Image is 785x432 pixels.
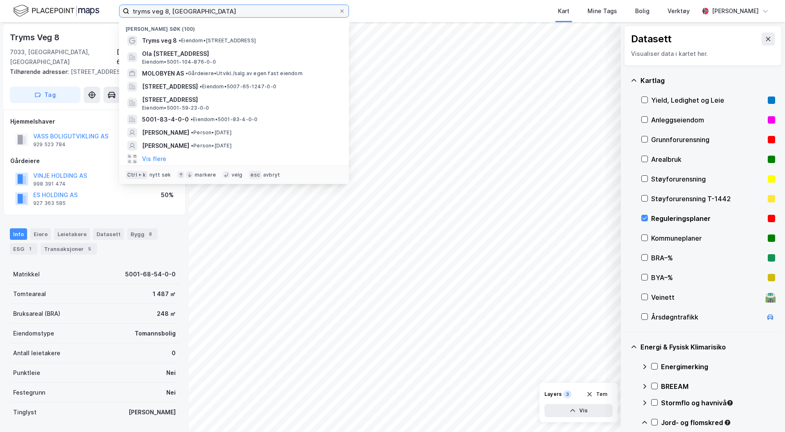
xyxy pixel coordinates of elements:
[13,388,45,398] div: Festegrunn
[13,368,40,378] div: Punktleie
[651,95,764,105] div: Yield, Ledighet og Leie
[33,141,66,148] div: 929 523 784
[195,172,216,178] div: markere
[661,362,775,372] div: Energimerking
[544,391,562,398] div: Layers
[631,32,672,46] div: Datasett
[13,407,37,417] div: Tinglyst
[661,418,775,427] div: Jord- og flomskred
[651,194,764,204] div: Støyforurensning T-1442
[651,154,764,164] div: Arealbruk
[651,115,764,125] div: Anleggseiendom
[191,129,232,136] span: Person • [DATE]
[146,230,154,238] div: 8
[33,181,66,187] div: 998 391 474
[142,95,339,105] span: [STREET_ADDRESS]
[129,407,176,417] div: [PERSON_NAME]
[142,59,216,65] span: Eiendom • 5001-104-876-0-0
[142,141,189,151] span: [PERSON_NAME]
[142,105,209,111] span: Eiendom • 5001-59-23-0-0
[142,154,166,164] button: Vis flere
[191,116,257,123] span: Eiendom • 5001-83-4-0-0
[41,243,97,255] div: Transaksjoner
[651,312,762,322] div: Årsdøgntrafikk
[13,269,40,279] div: Matrikkel
[142,82,198,92] span: [STREET_ADDRESS]
[765,292,776,303] div: 🛣️
[191,142,193,149] span: •
[161,190,174,200] div: 50%
[125,269,176,279] div: 5001-68-54-0-0
[640,76,775,85] div: Kartlag
[640,342,775,352] div: Energi & Fysisk Klimarisiko
[191,142,232,149] span: Person • [DATE]
[249,171,262,179] div: esc
[10,67,172,77] div: [STREET_ADDRESS]
[153,289,176,299] div: 1 487 ㎡
[744,393,785,432] iframe: Chat Widget
[651,174,764,184] div: Støyforurensning
[10,156,179,166] div: Gårdeiere
[651,233,764,243] div: Kommuneplaner
[85,245,94,253] div: 5
[651,292,762,302] div: Veinett
[127,228,158,240] div: Bygg
[726,399,734,407] div: Tooltip anchor
[10,87,80,103] button: Tag
[558,6,569,16] div: Kart
[26,245,34,253] div: 1
[744,393,785,432] div: Kontrollprogram for chat
[149,172,171,178] div: nytt søk
[563,390,572,398] div: 3
[129,5,339,17] input: Søk på adresse, matrikkel, gårdeiere, leietakere eller personer
[668,6,690,16] div: Verktøy
[191,116,193,122] span: •
[232,172,243,178] div: velg
[581,388,613,401] button: Tøm
[544,404,613,417] button: Vis
[200,83,202,90] span: •
[588,6,617,16] div: Mine Tags
[651,273,764,283] div: BYA–%
[191,129,193,136] span: •
[10,228,27,240] div: Info
[142,36,177,46] span: Tryms veg 8
[10,243,37,255] div: ESG
[661,381,775,391] div: BREEAM
[13,329,54,338] div: Eiendomstype
[30,228,51,240] div: Eiere
[631,49,775,59] div: Visualiser data i kartet her.
[661,398,775,408] div: Stormflo og havnivå
[179,37,181,44] span: •
[651,253,764,263] div: BRA–%
[186,70,303,77] span: Gårdeiere • Utvikl./salg av egen fast eiendom
[142,115,189,124] span: 5001-83-4-0-0
[166,388,176,398] div: Nei
[263,172,280,178] div: avbryt
[179,37,256,44] span: Eiendom • [STREET_ADDRESS]
[93,228,124,240] div: Datasett
[126,171,148,179] div: Ctrl + k
[119,19,349,34] div: [PERSON_NAME] søk (100)
[724,419,731,426] div: Tooltip anchor
[10,117,179,126] div: Hjemmelshaver
[651,214,764,223] div: Reguleringsplaner
[54,228,90,240] div: Leietakere
[651,135,764,145] div: Grunnforurensning
[200,83,276,90] span: Eiendom • 5007-65-1247-0-0
[142,49,339,59] span: Ola [STREET_ADDRESS]
[186,70,188,76] span: •
[10,47,117,67] div: 7033, [GEOGRAPHIC_DATA], [GEOGRAPHIC_DATA]
[13,4,99,18] img: logo.f888ab2527a4732fd821a326f86c7f29.svg
[166,368,176,378] div: Nei
[13,348,60,358] div: Antall leietakere
[33,200,66,207] div: 927 363 585
[135,329,176,338] div: Tomannsbolig
[142,69,184,78] span: MOLOBYEN AS
[13,289,46,299] div: Tomteareal
[10,68,71,75] span: Tilhørende adresser:
[13,309,60,319] div: Bruksareal (BRA)
[142,128,189,138] span: [PERSON_NAME]
[117,47,179,67] div: [GEOGRAPHIC_DATA], 68/54
[10,31,61,44] div: Tryms Veg 8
